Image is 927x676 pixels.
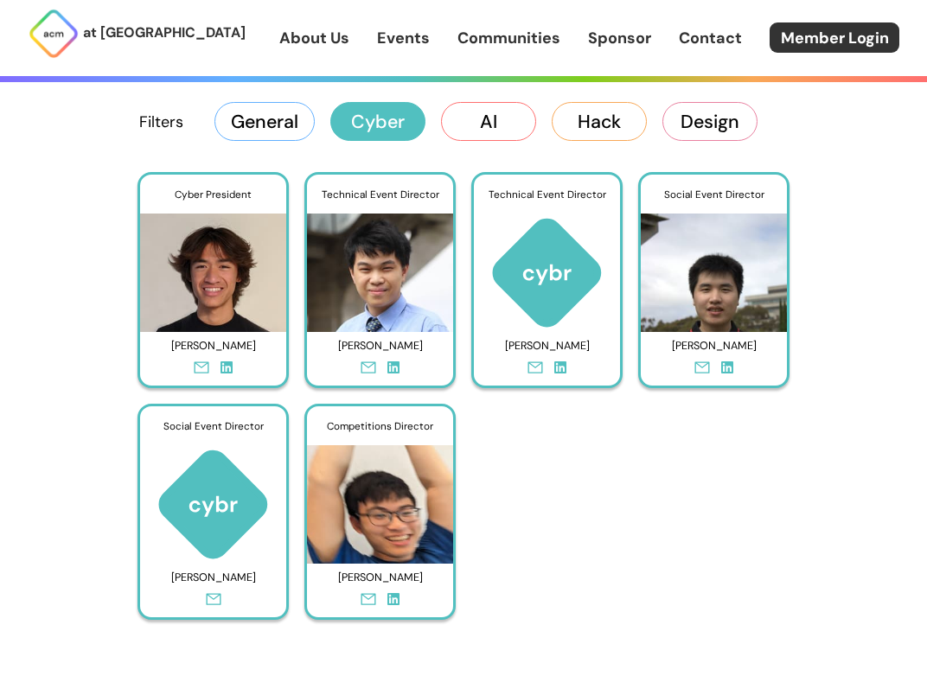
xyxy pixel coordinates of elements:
[279,27,349,49] a: About Us
[307,200,453,332] img: Photo of Matt Fan
[148,564,278,591] p: [PERSON_NAME]
[474,214,620,332] img: ACM logo
[662,102,758,140] button: Design
[457,27,560,49] a: Communities
[641,200,787,332] img: Photo of Tyler Le
[28,8,80,60] img: ACM Logo
[441,102,536,140] button: AI
[641,175,787,214] div: Social Event Director
[377,27,430,49] a: Events
[28,8,246,60] a: at [GEOGRAPHIC_DATA]
[214,102,315,140] button: General
[83,22,246,44] p: at [GEOGRAPHIC_DATA]
[330,102,425,140] button: Cyber
[140,200,286,332] img: Photo of Rollan Nguyen
[307,406,453,446] div: Competitions Director
[139,111,183,133] p: Filters
[315,333,445,360] p: [PERSON_NAME]
[679,27,742,49] a: Contact
[307,175,453,214] div: Technical Event Director
[148,333,278,360] p: [PERSON_NAME]
[140,406,286,446] div: Social Event Director
[552,102,647,140] button: Hack
[140,175,286,214] div: Cyber President
[588,27,651,49] a: Sponsor
[649,333,779,360] p: [PERSON_NAME]
[482,333,612,360] p: [PERSON_NAME]
[770,22,899,53] a: Member Login
[140,445,286,564] img: ACM logo
[315,564,445,591] p: [PERSON_NAME]
[474,175,620,214] div: Technical Event Director
[307,431,453,564] img: Photo of Kyle Huang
